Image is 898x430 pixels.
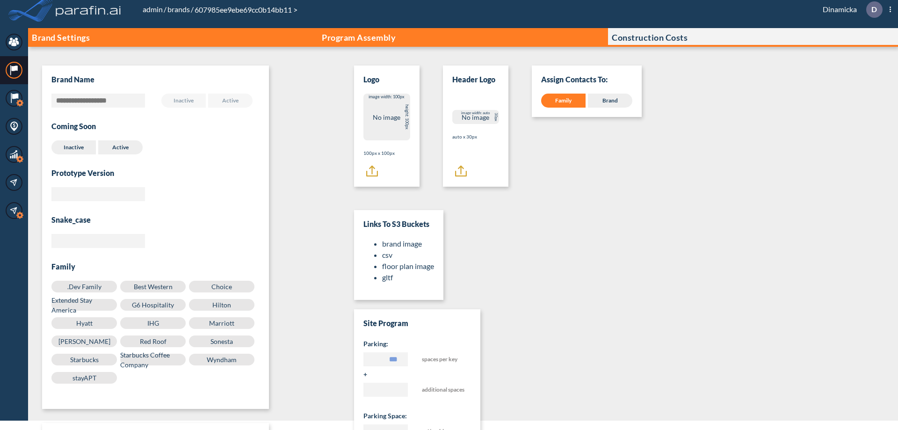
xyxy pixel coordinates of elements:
h3: Links to S3 Buckets [363,219,434,229]
a: admin [142,5,164,14]
div: No image [363,94,410,140]
label: Extended Stay America [51,299,117,311]
label: G6 Hospitality [120,299,186,311]
label: stayAPT [51,372,117,384]
a: floor plan image [382,262,434,270]
label: IHG [120,317,186,329]
label: Starbucks [51,354,117,365]
label: Choice [189,281,254,292]
label: Inactive [161,94,206,108]
li: / [142,4,167,15]
div: Family [541,94,586,108]
h3: Logo [363,75,379,84]
label: .Dev Family [51,281,117,292]
h5: Parking space: [363,411,471,421]
h5: + [363,370,471,379]
p: Construction Costs [612,33,688,42]
h3: snake_case [51,215,260,225]
span: 607985ee9ebe69cc0b14bb11 > [194,5,298,14]
div: Brand [588,94,632,108]
span: additional spaces [422,383,466,400]
label: Red Roof [120,335,186,347]
label: Inactive [51,140,96,154]
label: Sonesta [189,335,254,347]
h3: Site Program [363,319,471,328]
label: Hilton [189,299,254,311]
div: Dinamicka [809,1,891,18]
h3: Family [51,262,260,271]
label: Active [208,94,253,108]
h3: Prototype Version [51,168,260,178]
h5: Parking: [363,339,471,349]
label: Starbucks Coffee Company [120,354,186,365]
p: Assign Contacts To: [541,75,632,84]
label: Best Western [120,281,186,292]
p: D [871,5,877,14]
li: / [167,4,194,15]
p: auto x 30px [452,133,499,140]
h3: Brand Name [51,75,94,84]
div: No image [452,110,499,124]
button: Brand Settings [28,28,318,47]
label: Hyatt [51,317,117,329]
label: Active [98,140,143,154]
a: brands [167,5,191,14]
a: gltf [382,273,393,282]
p: Program Assembly [322,33,396,42]
label: Marriott [189,317,254,329]
label: [PERSON_NAME] [51,335,117,347]
a: csv [382,250,392,259]
h3: Coming Soon [51,122,96,131]
h3: Header Logo [452,75,495,84]
button: Construction Costs [608,28,898,47]
a: brand image [382,239,422,248]
label: Wyndham [189,354,254,365]
span: spaces per key [422,352,466,370]
p: Brand Settings [32,33,90,42]
button: Program Assembly [318,28,608,47]
p: 100px x 100px [363,150,410,157]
